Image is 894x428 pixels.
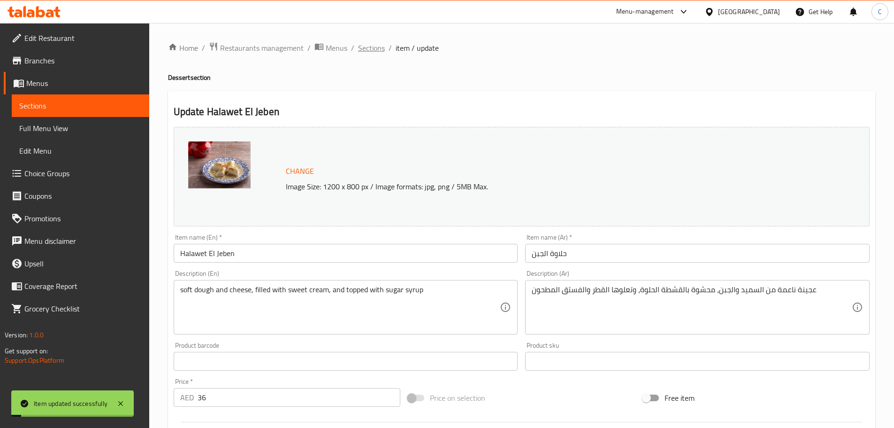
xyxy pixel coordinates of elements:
[174,244,518,263] input: Enter name En
[5,345,48,357] span: Get support on:
[12,117,149,140] a: Full Menu View
[358,42,385,54] a: Sections
[19,123,142,134] span: Full Menu View
[24,235,142,247] span: Menu disclaimer
[314,42,347,54] a: Menus
[4,27,149,49] a: Edit Restaurant
[282,162,318,181] button: Change
[168,42,875,54] nav: breadcrumb
[4,162,149,185] a: Choice Groups
[12,140,149,162] a: Edit Menu
[351,42,354,54] li: /
[4,207,149,230] a: Promotions
[4,72,149,94] a: Menus
[665,392,695,404] span: Free item
[24,32,142,44] span: Edit Restaurant
[326,42,347,54] span: Menus
[396,42,439,54] span: item / update
[220,42,304,54] span: Restaurants management
[4,185,149,207] a: Coupons
[307,42,311,54] li: /
[4,275,149,297] a: Coverage Report
[532,285,852,330] textarea: عجينة ناعمة من السميد والجبن، محشوة بالقشطة الحلوة، وتعلوها القطر والفستق المطحون
[4,49,149,72] a: Branches
[24,168,142,179] span: Choice Groups
[29,329,44,341] span: 1.0.0
[286,164,314,178] span: Change
[19,100,142,111] span: Sections
[616,6,674,17] div: Menu-management
[26,78,142,89] span: Menus
[525,352,870,371] input: Please enter product sku
[389,42,392,54] li: /
[168,73,875,82] h4: Dessert section
[24,55,142,66] span: Branches
[34,398,107,409] div: Item updated successfully
[24,258,142,269] span: Upsell
[180,285,500,330] textarea: soft dough and cheese, filled with sweet cream, and topped with sugar syrup
[430,392,485,404] span: Price on selection
[188,141,251,188] img: mmw_638701951544054784
[12,94,149,117] a: Sections
[202,42,205,54] li: /
[24,190,142,202] span: Coupons
[209,42,304,54] a: Restaurants management
[174,105,870,119] h2: Update Halawet El Jeben
[168,42,198,54] a: Home
[174,352,518,371] input: Please enter product barcode
[4,252,149,275] a: Upsell
[24,303,142,314] span: Grocery Checklist
[4,230,149,252] a: Menu disclaimer
[180,392,194,403] p: AED
[24,280,142,292] span: Coverage Report
[282,181,782,192] p: Image Size: 1200 x 800 px / Image formats: jpg, png / 5MB Max.
[24,213,142,224] span: Promotions
[878,7,882,17] span: C
[5,329,28,341] span: Version:
[19,145,142,156] span: Edit Menu
[198,388,401,407] input: Please enter price
[5,354,64,366] a: Support.OpsPlatform
[4,297,149,320] a: Grocery Checklist
[718,7,780,17] div: [GEOGRAPHIC_DATA]
[525,244,870,263] input: Enter name Ar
